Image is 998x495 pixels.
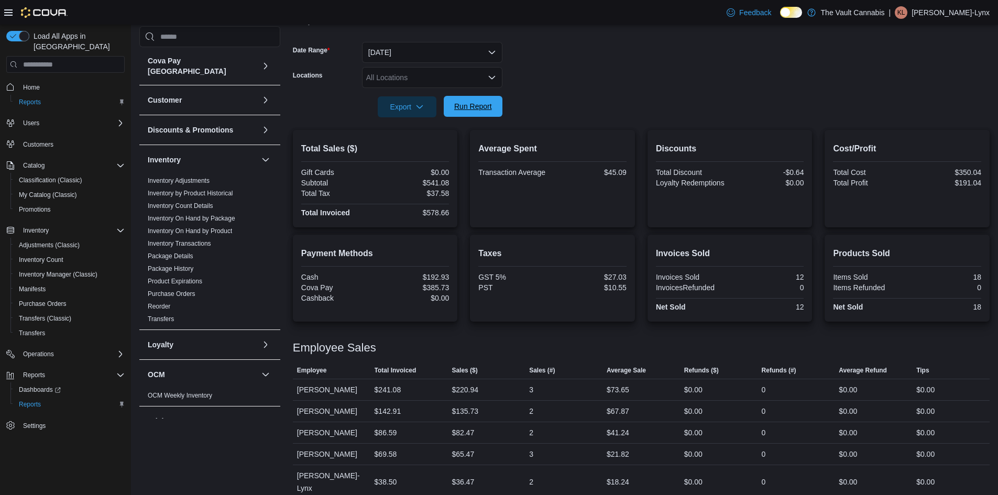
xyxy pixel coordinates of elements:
button: Adjustments (Classic) [10,238,129,252]
div: $69.58 [375,448,397,460]
span: Reports [19,400,41,409]
span: Inventory Count Details [148,202,213,210]
div: Transaction Average [478,168,550,177]
div: 12 [732,273,804,281]
a: Dashboards [10,382,129,397]
button: Inventory Count [10,252,129,267]
p: | [889,6,891,19]
button: Inventory [19,224,53,237]
div: [PERSON_NAME] [293,379,370,400]
span: Transfers [148,315,174,323]
label: Locations [293,71,323,80]
span: Tips [916,366,929,375]
a: Product Expirations [148,278,202,285]
div: $27.03 [555,273,627,281]
div: 0 [762,383,766,396]
button: Inventory [2,223,129,238]
h2: Invoices Sold [656,247,804,260]
button: Classification (Classic) [10,173,129,188]
span: OCM Weekly Inventory [148,391,212,400]
button: Promotions [10,202,129,217]
a: Inventory On Hand by Package [148,215,235,222]
a: My Catalog (Classic) [15,189,81,201]
img: Cova [21,7,68,18]
div: $0.00 [839,448,857,460]
span: Catalog [19,159,125,172]
div: $18.24 [607,476,629,488]
span: Purchase Orders [148,290,195,298]
span: Purchase Orders [15,298,125,310]
div: Cash [301,273,373,281]
button: Cova Pay [GEOGRAPHIC_DATA] [148,56,257,76]
span: Adjustments (Classic) [19,241,80,249]
span: Inventory Manager (Classic) [19,270,97,279]
button: OCM [259,368,272,381]
a: Transfers (Classic) [15,312,75,325]
span: Reorder [148,302,170,311]
button: Customer [148,95,257,105]
a: Inventory Manager (Classic) [15,268,102,281]
span: Inventory On Hand by Product [148,227,232,235]
button: Transfers [10,326,129,340]
div: $578.66 [377,208,449,217]
button: Loyalty [148,339,257,350]
div: 0 [762,426,766,439]
span: Users [19,117,125,129]
button: Transfers (Classic) [10,311,129,326]
span: Dashboards [15,383,125,396]
div: $0.00 [916,448,935,460]
div: $0.00 [377,294,449,302]
span: Reports [15,96,125,108]
span: Sales (#) [529,366,555,375]
span: Classification (Classic) [19,176,82,184]
span: Reports [19,369,125,381]
nav: Complex example [6,75,125,460]
p: The Vault Cannabis [821,6,885,19]
span: Run Report [454,101,492,112]
button: Catalog [19,159,49,172]
div: Inventory [139,174,280,329]
a: Reports [15,398,45,411]
strong: Total Invoiced [301,208,350,217]
span: Inventory [19,224,125,237]
div: [PERSON_NAME] [293,422,370,443]
span: Average Refund [839,366,887,375]
span: Export [384,96,430,117]
div: Total Profit [833,179,905,187]
button: [DATE] [362,42,502,63]
button: Users [2,116,129,130]
div: Total Discount [656,168,728,177]
div: $220.94 [452,383,478,396]
span: Dashboards [19,386,61,394]
h3: Loyalty [148,339,173,350]
div: $0.00 [916,383,935,396]
button: Purchase Orders [10,296,129,311]
a: Home [19,81,44,94]
span: Feedback [739,7,771,18]
button: My Catalog (Classic) [10,188,129,202]
h2: Payment Methods [301,247,449,260]
div: 3 [529,448,533,460]
button: Inventory Manager (Classic) [10,267,129,282]
button: OCM [148,369,257,380]
button: Customer [259,94,272,106]
input: Dark Mode [780,7,802,18]
button: Inventory [259,153,272,166]
button: Reports [2,368,129,382]
h2: Products Sold [833,247,981,260]
button: Operations [19,348,58,360]
div: $0.00 [839,405,857,417]
div: 18 [909,303,981,311]
div: $0.00 [377,168,449,177]
div: $385.73 [377,283,449,292]
p: [PERSON_NAME]-Lynx [912,6,990,19]
button: Pricing [148,416,257,426]
span: Reports [23,371,45,379]
span: Package History [148,265,193,273]
div: 0 [909,283,981,292]
button: Reports [10,397,129,412]
span: Catalog [23,161,45,170]
div: $73.65 [607,383,629,396]
div: $10.55 [555,283,627,292]
span: Customers [19,138,125,151]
